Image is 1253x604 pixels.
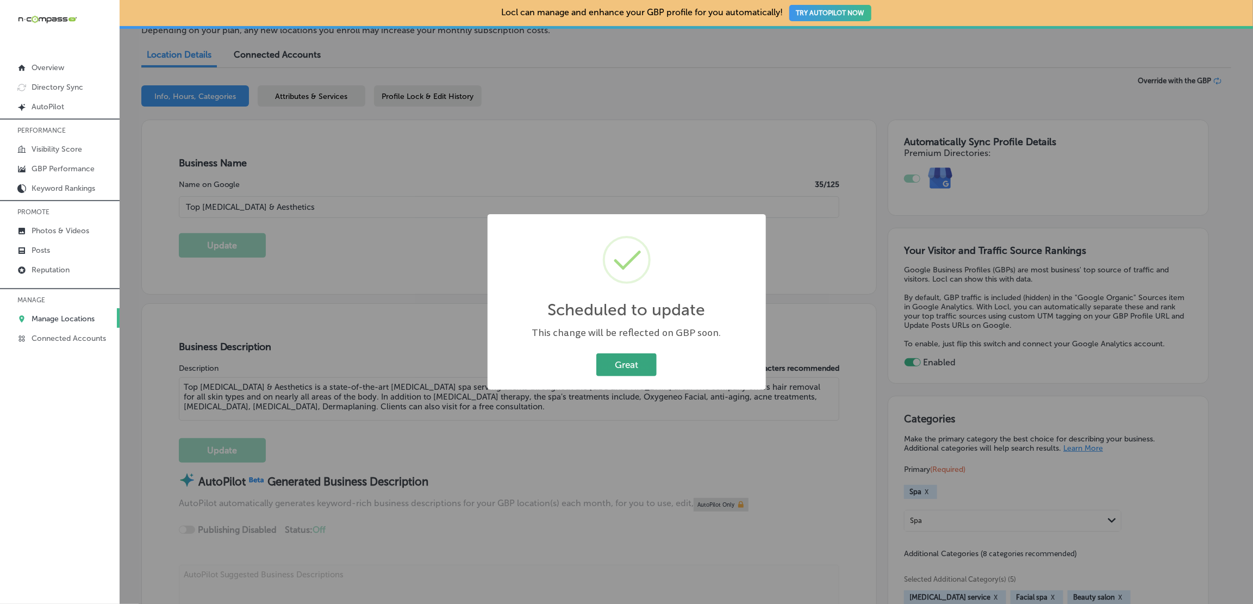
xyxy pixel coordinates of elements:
p: Connected Accounts [32,334,106,343]
p: Keyword Rankings [32,184,95,193]
p: AutoPilot [32,102,64,111]
p: GBP Performance [32,164,95,173]
button: TRY AUTOPILOT NOW [789,5,871,21]
p: Photos & Videos [32,226,89,235]
p: Posts [32,246,50,255]
p: Overview [32,63,64,72]
p: Manage Locations [32,314,95,323]
button: Great [596,353,657,376]
p: Visibility Score [32,145,82,154]
img: 660ab0bf-5cc7-4cb8-ba1c-48b5ae0f18e60NCTV_CLogo_TV_Black_-500x88.png [17,14,77,24]
h2: Scheduled to update [548,300,706,320]
div: This change will be reflected on GBP soon. [498,326,755,340]
p: Reputation [32,265,70,275]
p: Directory Sync [32,83,83,92]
